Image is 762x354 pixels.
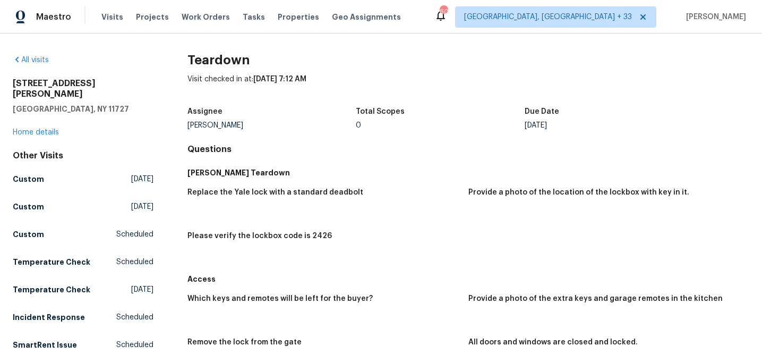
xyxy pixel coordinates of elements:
[131,174,153,184] span: [DATE]
[278,12,319,22] span: Properties
[13,174,44,184] h5: Custom
[131,201,153,212] span: [DATE]
[13,284,90,295] h5: Temperature Check
[356,108,405,115] h5: Total Scopes
[13,252,153,272] a: Temperature CheckScheduled
[187,108,222,115] h5: Assignee
[13,201,44,212] h5: Custom
[13,56,49,64] a: All visits
[13,197,153,216] a: Custom[DATE]
[356,122,525,129] div: 0
[187,144,749,155] h4: Questions
[36,12,71,22] span: Maestro
[187,167,749,178] h5: [PERSON_NAME] Teardown
[332,12,401,22] span: Geo Assignments
[13,257,90,267] h5: Temperature Check
[464,12,632,22] span: [GEOGRAPHIC_DATA], [GEOGRAPHIC_DATA] + 33
[253,75,306,83] span: [DATE] 7:12 AM
[13,229,44,240] h5: Custom
[13,280,153,299] a: Temperature Check[DATE]
[525,108,559,115] h5: Due Date
[440,6,447,17] div: 609
[682,12,746,22] span: [PERSON_NAME]
[468,189,689,196] h5: Provide a photo of the location of the lockbox with key in it.
[187,122,356,129] div: [PERSON_NAME]
[101,12,123,22] span: Visits
[187,55,749,65] h2: Teardown
[13,150,153,161] div: Other Visits
[13,170,153,189] a: Custom[DATE]
[525,122,693,129] div: [DATE]
[187,295,373,302] h5: Which keys and remotes will be left for the buyer?
[187,232,332,240] h5: Please verify the lockbox code is 2426
[468,339,638,346] h5: All doors and windows are closed and locked.
[136,12,169,22] span: Projects
[468,295,723,302] h5: Provide a photo of the extra keys and garage remotes in the kitchen
[116,340,153,350] span: Scheduled
[116,312,153,323] span: Scheduled
[13,78,153,99] h2: [STREET_ADDRESS][PERSON_NAME]
[187,189,363,196] h5: Replace the Yale lock with a standard deadbolt
[13,308,153,327] a: Incident ResponseScheduled
[182,12,230,22] span: Work Orders
[13,340,77,350] h5: SmartRent Issue
[116,229,153,240] span: Scheduled
[187,74,749,102] div: Visit checked in at:
[13,129,59,136] a: Home details
[13,225,153,244] a: CustomScheduled
[116,257,153,267] span: Scheduled
[13,104,153,114] h5: [GEOGRAPHIC_DATA], NY 11727
[243,13,265,21] span: Tasks
[187,339,302,346] h5: Remove the lock from the gate
[131,284,153,295] span: [DATE]
[13,312,85,323] h5: Incident Response
[187,274,749,284] h5: Access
